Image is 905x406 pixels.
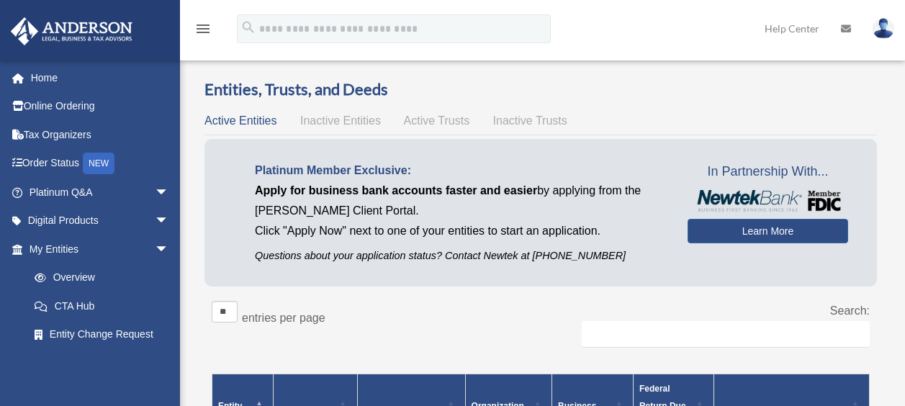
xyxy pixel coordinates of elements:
span: arrow_drop_down [155,235,184,264]
a: CTA Hub [20,292,184,320]
i: search [240,19,256,35]
a: Binder Walkthrough [20,348,184,377]
span: In Partnership With... [688,161,848,184]
span: Inactive Entities [300,114,381,127]
span: Active Entities [204,114,276,127]
a: Digital Productsarrow_drop_down [10,207,191,235]
a: Online Ordering [10,92,191,121]
img: Anderson Advisors Platinum Portal [6,17,137,45]
p: Click "Apply Now" next to one of your entities to start an application. [255,221,666,241]
a: Overview [20,263,176,292]
a: Tax Organizers [10,120,191,149]
a: Order StatusNEW [10,149,191,179]
label: entries per page [242,312,325,324]
a: Learn More [688,219,848,243]
img: NewtekBankLogoSM.png [695,190,841,212]
a: menu [194,25,212,37]
span: arrow_drop_down [155,207,184,236]
label: Search: [830,304,870,317]
a: Entity Change Request [20,320,184,349]
i: menu [194,20,212,37]
p: Platinum Member Exclusive: [255,161,666,181]
a: My Entitiesarrow_drop_down [10,235,184,263]
img: User Pic [873,18,894,39]
a: Platinum Q&Aarrow_drop_down [10,178,191,207]
p: by applying from the [PERSON_NAME] Client Portal. [255,181,666,221]
span: arrow_drop_down [155,178,184,207]
span: Active Trusts [404,114,470,127]
h3: Entities, Trusts, and Deeds [204,78,877,101]
div: NEW [83,153,114,174]
span: Apply for business bank accounts faster and easier [255,184,537,197]
span: Inactive Trusts [493,114,567,127]
a: Home [10,63,191,92]
p: Questions about your application status? Contact Newtek at [PHONE_NUMBER] [255,247,666,265]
